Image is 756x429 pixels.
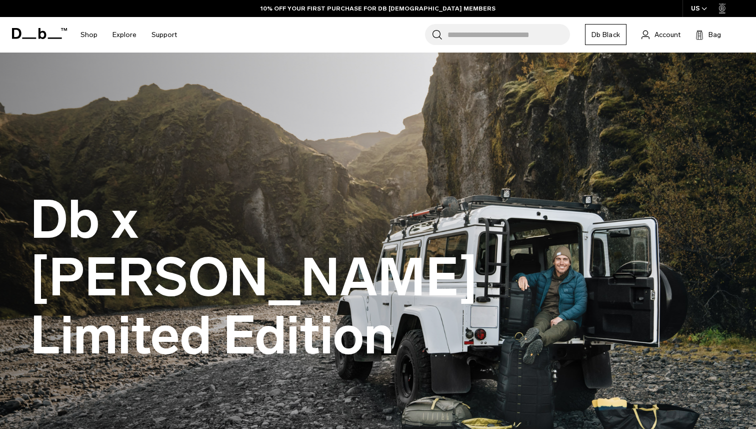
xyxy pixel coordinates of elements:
[260,4,495,13] a: 10% OFF YOUR FIRST PURCHASE FOR DB [DEMOGRAPHIC_DATA] MEMBERS
[80,17,97,53] a: Shop
[151,17,177,53] a: Support
[708,30,721,40] span: Bag
[30,191,480,365] h1: Db x [PERSON_NAME] Limited Edition
[585,24,626,45] a: Db Black
[112,17,136,53] a: Explore
[695,29,721,41] button: Bag
[73,17,184,53] nav: Main Navigation
[641,29,680,41] a: Account
[654,30,680,40] span: Account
